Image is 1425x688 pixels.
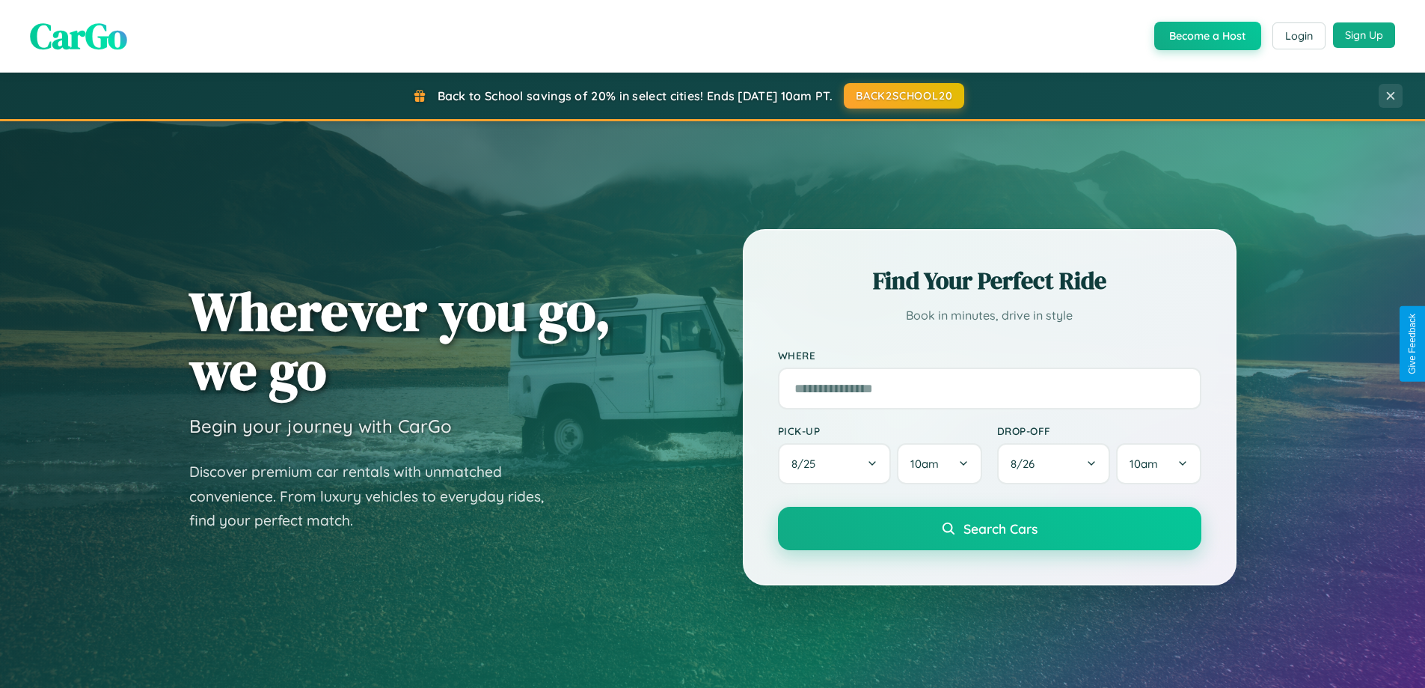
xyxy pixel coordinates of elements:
button: 8/25 [778,443,892,484]
span: Search Cars [963,520,1038,537]
p: Discover premium car rentals with unmatched convenience. From luxury vehicles to everyday rides, ... [189,460,563,533]
span: Back to School savings of 20% in select cities! Ends [DATE] 10am PT. [438,88,833,103]
button: Search Cars [778,507,1201,550]
h3: Begin your journey with CarGo [189,415,452,437]
span: 8 / 26 [1011,457,1042,471]
button: 10am [1116,443,1201,484]
label: Drop-off [997,424,1201,437]
span: 8 / 25 [791,457,823,471]
h1: Wherever you go, we go [189,281,611,400]
button: BACK2SCHOOL20 [844,83,964,109]
span: 10am [910,457,939,471]
label: Pick-up [778,424,982,437]
button: Become a Host [1154,22,1261,50]
p: Book in minutes, drive in style [778,305,1201,326]
button: Sign Up [1333,22,1395,48]
span: 10am [1130,457,1158,471]
button: Login [1272,22,1326,49]
h2: Find Your Perfect Ride [778,264,1201,297]
div: Give Feedback [1407,314,1418,374]
button: 10am [897,443,981,484]
span: CarGo [30,11,127,61]
button: 8/26 [997,443,1111,484]
label: Where [778,349,1201,362]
